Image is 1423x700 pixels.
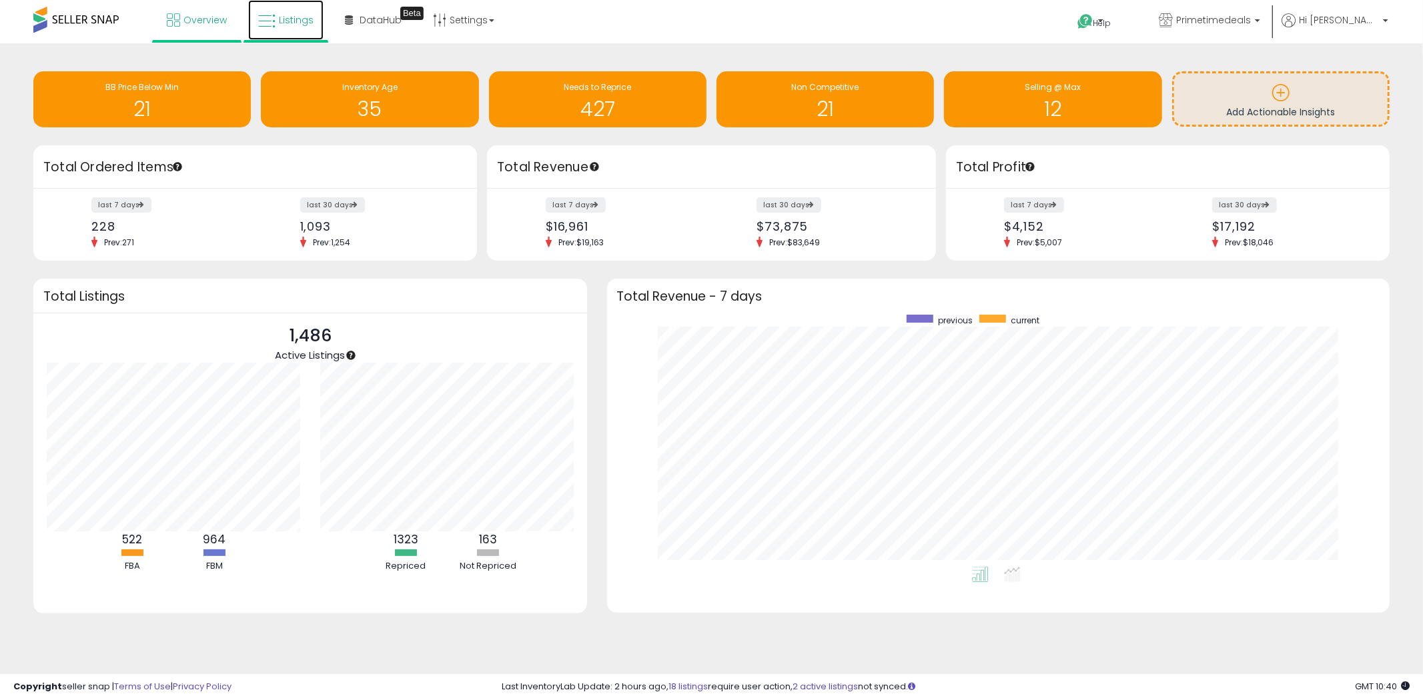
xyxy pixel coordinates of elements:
[400,7,424,20] div: Tooltip anchor
[757,197,821,213] label: last 30 days
[1025,81,1081,93] span: Selling @ Max
[173,680,231,693] a: Privacy Policy
[1299,13,1379,27] span: Hi [PERSON_NAME]
[43,158,467,177] h3: Total Ordered Items
[275,348,345,362] span: Active Listings
[1077,13,1093,30] i: Get Help
[1067,3,1137,43] a: Help
[956,158,1380,177] h3: Total Profit
[588,161,600,173] div: Tooltip anchor
[944,71,1161,127] a: Selling @ Max 12
[275,323,345,349] p: 1,486
[43,291,577,301] h3: Total Listings
[114,680,171,693] a: Terms of Use
[366,560,446,573] div: Repriced
[723,98,927,120] h1: 21
[203,531,225,547] b: 964
[938,315,973,326] span: previous
[342,81,398,93] span: Inventory Age
[300,197,365,213] label: last 30 days
[122,531,142,547] b: 522
[1174,73,1388,125] a: Add Actionable Insights
[1218,237,1280,248] span: Prev: $18,046
[792,81,859,93] span: Non Competitive
[479,531,497,547] b: 163
[300,219,454,233] div: 1,093
[97,237,141,248] span: Prev: 271
[394,531,418,547] b: 1323
[1282,13,1388,43] a: Hi [PERSON_NAME]
[1212,219,1366,233] div: $17,192
[91,197,151,213] label: last 7 days
[92,560,172,573] div: FBA
[1004,197,1064,213] label: last 7 days
[1093,17,1111,29] span: Help
[448,560,528,573] div: Not Repriced
[1011,315,1039,326] span: current
[757,219,913,233] div: $73,875
[497,158,926,177] h3: Total Revenue
[489,71,706,127] a: Needs to Reprice 427
[763,237,827,248] span: Prev: $83,649
[669,680,708,693] a: 18 listings
[546,197,606,213] label: last 7 days
[268,98,472,120] h1: 35
[345,349,357,361] div: Tooltip anchor
[546,219,702,233] div: $16,961
[951,98,1155,120] h1: 12
[306,237,357,248] span: Prev: 1,254
[33,71,251,127] a: BB Price Below Min 21
[91,219,245,233] div: 228
[171,161,183,173] div: Tooltip anchor
[40,98,244,120] h1: 21
[1004,219,1157,233] div: $4,152
[552,237,610,248] span: Prev: $19,163
[1010,237,1069,248] span: Prev: $5,007
[793,680,859,693] a: 2 active listings
[105,81,179,93] span: BB Price Below Min
[183,13,227,27] span: Overview
[174,560,254,573] div: FBM
[1226,105,1335,119] span: Add Actionable Insights
[1024,161,1036,173] div: Tooltip anchor
[496,98,700,120] h1: 427
[1355,680,1410,693] span: 2025-10-13 10:40 GMT
[1176,13,1251,27] span: Primetimedeals
[717,71,934,127] a: Non Competitive 21
[564,81,631,93] span: Needs to Reprice
[617,291,1380,301] h3: Total Revenue - 7 days
[261,71,478,127] a: Inventory Age 35
[1212,197,1277,213] label: last 30 days
[279,13,314,27] span: Listings
[13,680,62,693] strong: Copyright
[360,13,402,27] span: DataHub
